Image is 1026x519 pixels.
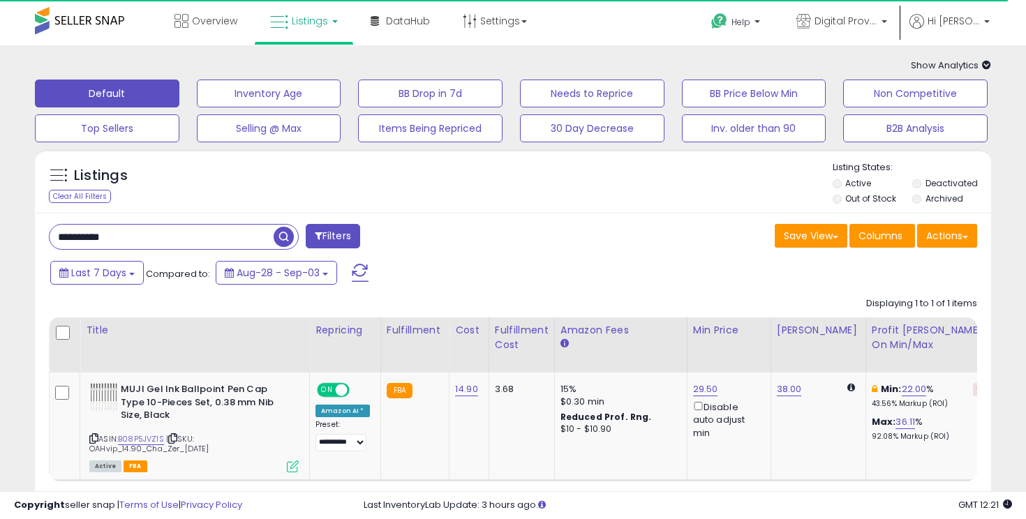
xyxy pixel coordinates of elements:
span: All listings currently available for purchase on Amazon [89,460,121,472]
div: 3.68 [495,383,544,396]
img: 41SH314WR5S._SL40_.jpg [89,383,117,411]
i: Get Help [711,13,728,30]
b: Max: [872,415,896,428]
div: Amazon Fees [560,323,681,338]
button: Inventory Age [197,80,341,107]
div: Profit [PERSON_NAME] on Min/Max [872,323,992,352]
div: Displaying 1 to 1 of 1 items [866,297,977,310]
b: Reduced Prof. Rng. [560,411,652,423]
small: Amazon Fees. [560,338,569,350]
b: Min: [881,382,902,396]
button: Default [35,80,179,107]
div: Amazon AI * [315,405,370,417]
span: FBA [124,460,147,472]
div: [PERSON_NAME] [777,323,860,338]
a: Privacy Policy [181,498,242,511]
button: Items Being Repriced [358,114,503,142]
div: % [872,383,988,409]
span: Last 7 Days [71,266,126,280]
button: Aug-28 - Sep-03 [216,261,337,285]
span: Help [731,16,750,28]
div: seller snap | | [14,499,242,512]
label: Archived [925,193,963,204]
div: $0.30 min [560,396,676,408]
button: Top Sellers [35,114,179,142]
span: | SKU: OAHvip_14.90_Cha_Zer_[DATE] [89,433,209,454]
button: Filters [306,224,360,248]
a: Hi [PERSON_NAME] [909,14,990,45]
div: Preset: [315,420,370,451]
label: Active [845,177,871,189]
h5: Listings [74,166,128,186]
button: Last 7 Days [50,261,144,285]
button: Non Competitive [843,80,988,107]
div: ASIN: [89,383,299,471]
div: Title [86,323,304,338]
p: Listing States: [833,161,992,174]
button: Needs to Reprice [520,80,664,107]
span: Digital Provisions [815,14,877,28]
button: BB Price Below Min [682,80,826,107]
div: 15% [560,383,676,396]
small: FBA [387,383,412,398]
a: Help [700,2,774,45]
a: 22.00 [902,382,927,396]
a: 36.11 [895,415,915,429]
b: MUJI Gel Ink Ballpoint Pen Cap Type 10-Pieces Set, 0.38 mm Nib Size, Black [121,383,290,426]
div: Cost [455,323,483,338]
div: $10 - $10.90 [560,423,676,435]
p: 92.08% Markup (ROI) [872,432,988,442]
div: Clear All Filters [49,190,111,203]
span: Hi [PERSON_NAME] [928,14,980,28]
button: BB Drop in 7d [358,80,503,107]
div: Last InventoryLab Update: 3 hours ago. [364,499,1013,512]
div: % [872,416,988,442]
button: Actions [917,224,977,248]
span: Columns [858,229,902,243]
button: B2B Analysis [843,114,988,142]
a: 14.90 [455,382,478,396]
span: 2025-09-11 12:21 GMT [958,498,1012,511]
p: 43.56% Markup (ROI) [872,399,988,409]
div: Fulfillment [387,323,443,338]
label: Out of Stock [845,193,896,204]
button: Save View [775,224,847,248]
button: Columns [849,224,915,248]
a: 29.50 [693,382,718,396]
span: Compared to: [146,267,210,280]
label: Deactivated [925,177,978,189]
button: Inv. older than 90 [682,114,826,142]
span: Overview [192,14,237,28]
button: Selling @ Max [197,114,341,142]
strong: Copyright [14,498,65,511]
div: Disable auto adjust min [693,399,760,439]
span: Listings [292,14,328,28]
span: Aug-28 - Sep-03 [237,266,320,280]
span: OFF [348,384,370,396]
span: DataHub [386,14,430,28]
button: 30 Day Decrease [520,114,664,142]
div: Min Price [693,323,765,338]
a: Terms of Use [119,498,179,511]
a: 38.00 [777,382,802,396]
th: The percentage added to the cost of goods (COGS) that forms the calculator for Min & Max prices. [865,317,998,373]
span: Show Analytics [911,59,991,72]
span: ON [318,384,336,396]
a: B08P5JVZ1S [118,433,164,445]
div: Fulfillment Cost [495,323,549,352]
div: Repricing [315,323,375,338]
